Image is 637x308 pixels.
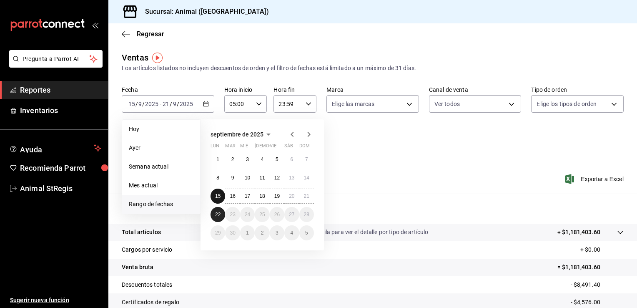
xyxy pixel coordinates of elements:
[240,225,255,240] button: 1 de octubre de 2025
[255,189,269,204] button: 18 de septiembre de 2025
[225,207,240,222] button: 23 de septiembre de 2025
[135,101,138,107] span: /
[129,144,193,152] span: Ayer
[261,157,264,162] abbr: 4 de septiembre de 2025
[173,101,177,107] input: --
[152,53,163,63] img: Tooltip marker
[142,101,145,107] span: /
[567,174,624,184] button: Exportar a Excel
[284,189,299,204] button: 20 de septiembre de 2025
[571,280,624,289] p: - $8,491.40
[304,175,309,181] abbr: 14 de septiembre de 2025
[129,162,193,171] span: Semana actual
[259,193,265,199] abbr: 18 de septiembre de 2025
[270,189,284,204] button: 19 de septiembre de 2025
[274,212,280,217] abbr: 26 de septiembre de 2025
[122,228,161,237] p: Total artículos
[270,143,276,152] abbr: viernes
[9,50,103,68] button: Pregunta a Parrot AI
[225,143,235,152] abbr: martes
[261,230,264,236] abbr: 2 de octubre de 2025
[255,152,269,167] button: 4 de septiembre de 2025
[274,193,280,199] abbr: 19 de septiembre de 2025
[270,170,284,185] button: 12 de septiembre de 2025
[289,193,294,199] abbr: 20 de septiembre de 2025
[245,175,250,181] abbr: 10 de septiembre de 2025
[211,225,225,240] button: 29 de septiembre de 2025
[245,193,250,199] abbr: 17 de septiembre de 2025
[284,207,299,222] button: 27 de septiembre de 2025
[129,200,193,209] span: Rango de fechas
[255,170,269,185] button: 11 de septiembre de 2025
[211,170,225,185] button: 8 de septiembre de 2025
[259,175,265,181] abbr: 11 de septiembre de 2025
[20,162,101,174] span: Recomienda Parrot
[122,263,153,272] p: Venta bruta
[240,152,255,167] button: 3 de septiembre de 2025
[299,170,314,185] button: 14 de septiembre de 2025
[122,51,148,64] div: Ventas
[122,30,164,38] button: Regresar
[290,230,293,236] abbr: 4 de octubre de 2025
[289,175,294,181] abbr: 13 de septiembre de 2025
[305,157,308,162] abbr: 7 de septiembre de 2025
[122,64,624,73] div: Los artículos listados no incluyen descuentos de orden y el filtro de fechas está limitado a un m...
[557,263,624,272] p: = $1,181,403.60
[284,143,293,152] abbr: sábado
[162,101,170,107] input: --
[225,152,240,167] button: 2 de septiembre de 2025
[6,61,103,69] a: Pregunta a Parrot AI
[304,212,309,217] abbr: 28 de septiembre de 2025
[270,152,284,167] button: 5 de septiembre de 2025
[215,193,221,199] abbr: 15 de septiembre de 2025
[299,143,310,152] abbr: domingo
[434,100,460,108] span: Ver todos
[284,225,299,240] button: 4 de octubre de 2025
[531,87,624,93] label: Tipo de orden
[23,55,90,63] span: Pregunta a Parrot AI
[20,105,101,116] span: Inventarios
[255,207,269,222] button: 25 de septiembre de 2025
[537,100,597,108] span: Elige los tipos de orden
[179,101,193,107] input: ----
[240,207,255,222] button: 24 de septiembre de 2025
[240,143,248,152] abbr: miércoles
[211,152,225,167] button: 1 de septiembre de 2025
[332,100,374,108] span: Elige las marcas
[276,230,278,236] abbr: 3 de octubre de 2025
[211,189,225,204] button: 15 de septiembre de 2025
[299,225,314,240] button: 5 de octubre de 2025
[216,175,219,181] abbr: 8 de septiembre de 2025
[225,189,240,204] button: 16 de septiembre de 2025
[274,175,280,181] abbr: 12 de septiembre de 2025
[224,87,267,93] label: Hora inicio
[122,298,179,307] p: Certificados de regalo
[225,225,240,240] button: 30 de septiembre de 2025
[231,157,234,162] abbr: 2 de septiembre de 2025
[225,170,240,185] button: 9 de septiembre de 2025
[211,207,225,222] button: 22 de septiembre de 2025
[299,207,314,222] button: 28 de septiembre de 2025
[290,228,429,237] p: Da clic en la fila para ver el detalle por tipo de artículo
[230,212,235,217] abbr: 23 de septiembre de 2025
[122,245,173,254] p: Cargos por servicio
[255,225,269,240] button: 2 de octubre de 2025
[122,87,214,93] label: Fecha
[138,7,269,17] h3: Sucursal: Animal ([GEOGRAPHIC_DATA])
[177,101,179,107] span: /
[284,170,299,185] button: 13 de septiembre de 2025
[129,125,193,134] span: Hoy
[255,143,304,152] abbr: jueves
[160,101,161,107] span: -
[299,189,314,204] button: 21 de septiembre de 2025
[240,189,255,204] button: 17 de septiembre de 2025
[273,87,316,93] label: Hora fin
[429,87,522,93] label: Canal de venta
[557,228,600,237] p: + $1,181,403.60
[20,143,90,153] span: Ayuda
[245,212,250,217] abbr: 24 de septiembre de 2025
[246,157,249,162] abbr: 3 de septiembre de 2025
[145,101,159,107] input: ----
